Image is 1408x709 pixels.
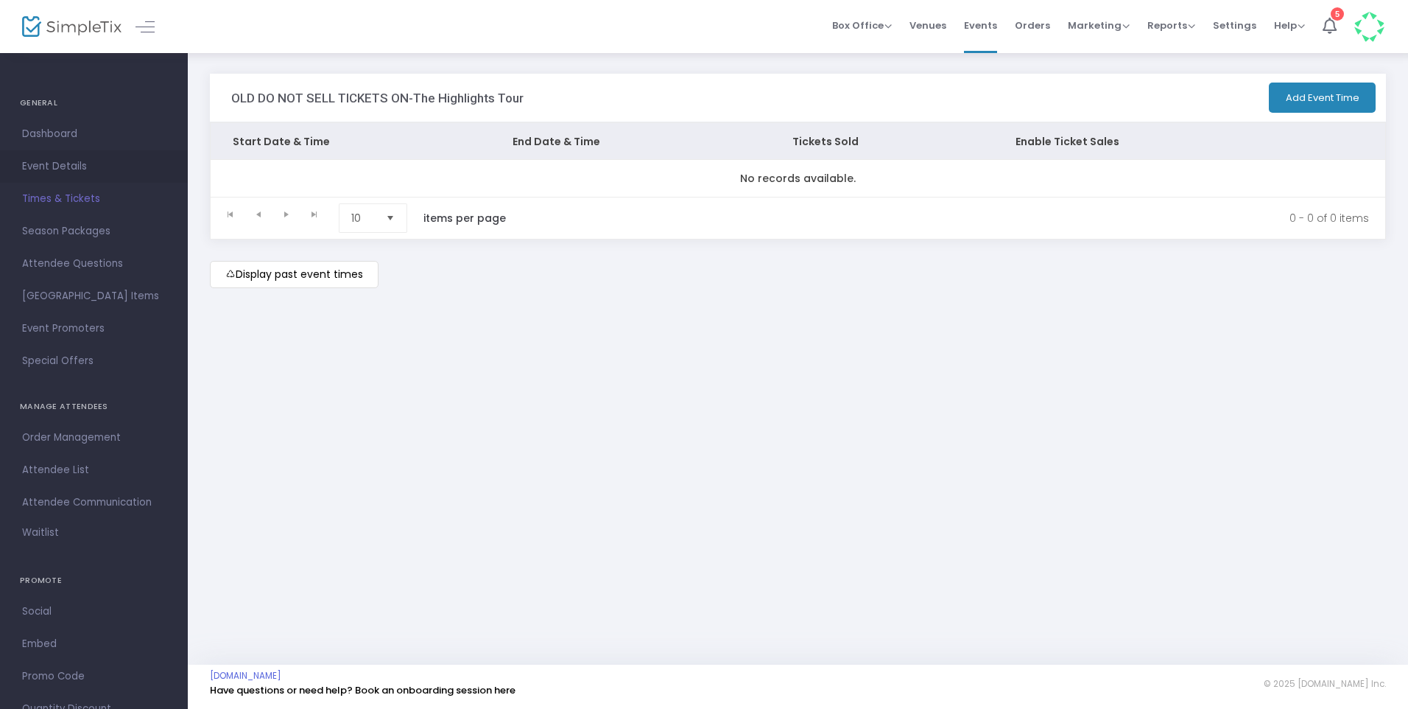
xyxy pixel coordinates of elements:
[22,635,166,654] span: Embed
[1068,18,1130,32] span: Marketing
[1269,83,1376,113] button: Add Event Time
[231,91,524,105] h3: OLD DO NOT SELL TICKETS ON-The Highlights Tour
[210,261,379,288] m-button: Display past event times
[22,189,166,209] span: Times & Tickets
[1331,7,1344,21] div: 5
[490,123,770,160] th: End Date & Time
[1213,7,1256,44] span: Settings
[380,204,401,232] button: Select
[22,157,166,176] span: Event Details
[22,525,59,540] span: Waitlist
[22,602,166,621] span: Social
[22,428,166,447] span: Order Management
[22,461,166,480] span: Attendee List
[1147,18,1195,32] span: Reports
[22,254,166,273] span: Attendee Questions
[964,7,997,44] span: Events
[909,7,946,44] span: Venues
[423,211,506,226] label: items per page
[1015,7,1050,44] span: Orders
[210,670,281,682] a: [DOMAIN_NAME]
[211,123,490,160] th: Start Date & Time
[351,211,374,226] span: 10
[832,18,892,32] span: Box Office
[20,566,168,596] h4: PROMOTE
[210,683,515,697] a: Have questions or need help? Book an onboarding session here
[770,123,994,160] th: Tickets Sold
[211,160,1385,197] td: No records available.
[211,123,1385,197] div: Data table
[1274,18,1305,32] span: Help
[537,203,1369,233] kendo-pager-info: 0 - 0 of 0 items
[22,352,166,371] span: Special Offers
[20,392,168,422] h4: MANAGE ATTENDEES
[20,88,168,118] h4: GENERAL
[993,123,1161,160] th: Enable Ticket Sales
[1264,678,1386,690] span: © 2025 [DOMAIN_NAME] Inc.
[22,493,166,512] span: Attendee Communication
[22,287,166,306] span: [GEOGRAPHIC_DATA] Items
[22,667,166,686] span: Promo Code
[22,222,166,241] span: Season Packages
[22,319,166,338] span: Event Promoters
[22,125,166,144] span: Dashboard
